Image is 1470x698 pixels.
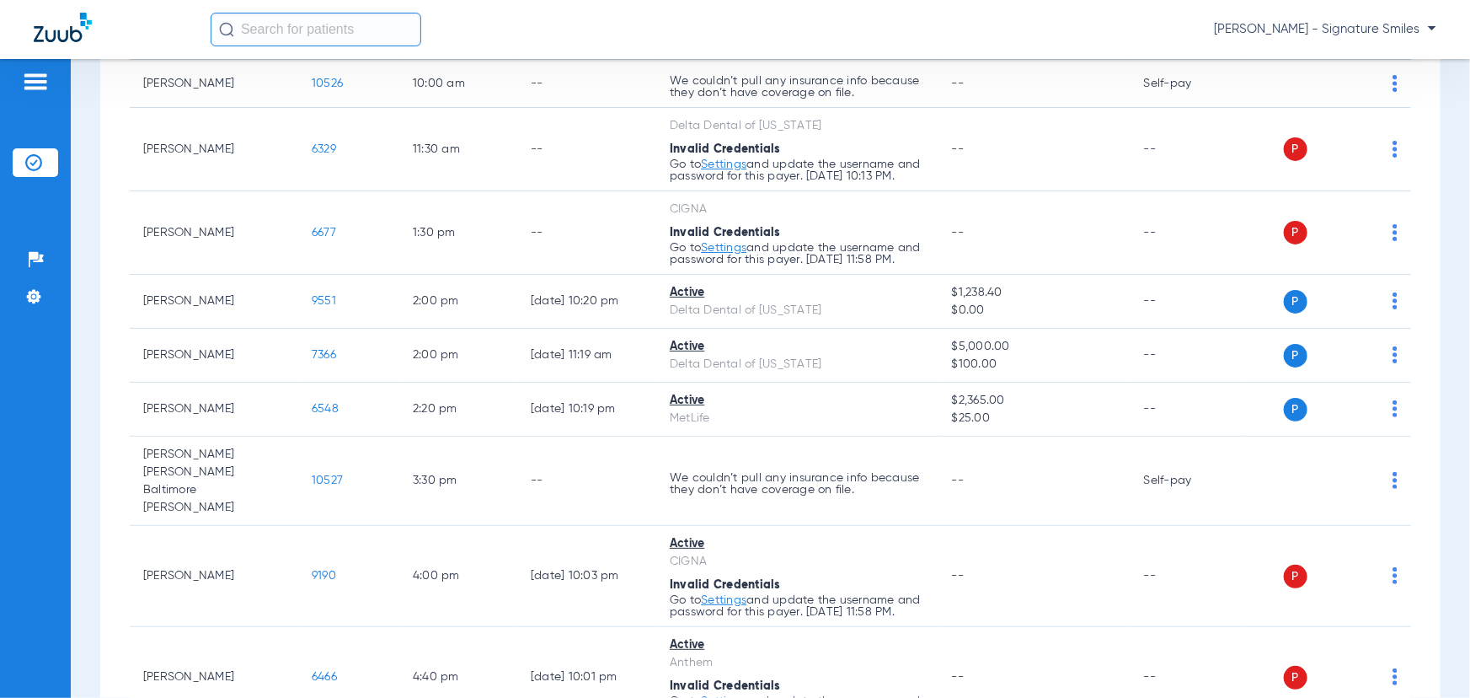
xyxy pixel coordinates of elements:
[312,349,336,361] span: 7366
[1131,329,1244,383] td: --
[670,410,925,427] div: MetLife
[1284,666,1307,690] span: P
[952,284,1117,302] span: $1,238.40
[701,594,746,606] a: Settings
[130,526,298,627] td: [PERSON_NAME]
[22,72,49,92] img: hamburger-icon
[1284,565,1307,588] span: P
[952,475,965,486] span: --
[130,191,298,275] td: [PERSON_NAME]
[312,295,336,307] span: 9551
[312,227,336,239] span: 6677
[670,472,925,496] p: We couldn’t pull any insurance info because they don’t have coverage on file.
[670,356,925,373] div: Delta Dental of [US_STATE]
[517,437,656,526] td: --
[312,570,336,582] span: 9190
[1392,75,1398,92] img: group-dot-blue.svg
[952,143,965,155] span: --
[952,356,1117,373] span: $100.00
[670,75,925,99] p: We couldn’t pull any insurance info because they don’t have coverage on file.
[1392,567,1398,584] img: group-dot-blue.svg
[1284,290,1307,314] span: P
[1131,275,1244,329] td: --
[670,158,925,182] p: Go to and update the username and password for this payer. [DATE] 10:13 PM.
[670,117,925,135] div: Delta Dental of [US_STATE]
[517,526,656,627] td: [DATE] 10:03 PM
[312,143,336,155] span: 6329
[312,78,343,89] span: 10526
[130,60,298,108] td: [PERSON_NAME]
[670,579,781,591] span: Invalid Credentials
[952,392,1117,410] span: $2,365.00
[952,227,965,239] span: --
[130,275,298,329] td: [PERSON_NAME]
[1131,383,1244,437] td: --
[1131,108,1244,191] td: --
[517,60,656,108] td: --
[1392,293,1398,309] img: group-dot-blue.svg
[670,654,925,672] div: Anthem
[670,143,781,155] span: Invalid Credentials
[517,191,656,275] td: --
[1284,344,1307,368] span: P
[952,570,965,582] span: --
[1284,221,1307,244] span: P
[130,329,298,383] td: [PERSON_NAME]
[701,158,746,170] a: Settings
[701,242,746,254] a: Settings
[1392,346,1398,363] img: group-dot-blue.svg
[670,242,925,266] p: Go to and update the username and password for this payer. [DATE] 11:58 PM.
[670,338,925,356] div: Active
[1131,526,1244,627] td: --
[952,302,1117,319] span: $0.00
[399,191,517,275] td: 1:30 PM
[130,383,298,437] td: [PERSON_NAME]
[517,108,656,191] td: --
[952,338,1117,356] span: $5,000.00
[670,594,925,618] p: Go to and update the username and password for this payer. [DATE] 11:58 PM.
[312,475,343,486] span: 10527
[1284,137,1307,161] span: P
[1392,141,1398,158] img: group-dot-blue.svg
[34,13,92,42] img: Zuub Logo
[1284,398,1307,421] span: P
[517,275,656,329] td: [DATE] 10:20 PM
[1392,472,1398,489] img: group-dot-blue.svg
[670,636,925,654] div: Active
[130,108,298,191] td: [PERSON_NAME]
[1392,224,1398,241] img: group-dot-blue.svg
[670,535,925,553] div: Active
[670,284,925,302] div: Active
[1131,191,1244,275] td: --
[399,526,517,627] td: 4:00 PM
[952,410,1117,427] span: $25.00
[399,437,517,526] td: 3:30 PM
[670,553,925,571] div: CIGNA
[219,22,234,37] img: Search Icon
[1131,437,1244,526] td: Self-pay
[211,13,421,46] input: Search for patients
[952,671,965,683] span: --
[670,201,925,218] div: CIGNA
[517,329,656,383] td: [DATE] 11:19 AM
[130,437,298,526] td: [PERSON_NAME] [PERSON_NAME] Baltimore [PERSON_NAME]
[670,680,781,692] span: Invalid Credentials
[399,275,517,329] td: 2:00 PM
[952,78,965,89] span: --
[399,108,517,191] td: 11:30 AM
[670,392,925,410] div: Active
[312,671,337,683] span: 6466
[312,403,339,415] span: 6548
[1392,400,1398,417] img: group-dot-blue.svg
[670,302,925,319] div: Delta Dental of [US_STATE]
[399,383,517,437] td: 2:20 PM
[1386,617,1470,698] iframe: Chat Widget
[399,60,517,108] td: 10:00 AM
[1214,21,1436,38] span: [PERSON_NAME] - Signature Smiles
[399,329,517,383] td: 2:00 PM
[517,383,656,437] td: [DATE] 10:19 PM
[1131,60,1244,108] td: Self-pay
[670,227,781,239] span: Invalid Credentials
